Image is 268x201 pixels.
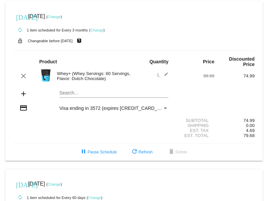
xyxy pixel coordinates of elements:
strong: Discounted Price [229,56,255,67]
a: Change [48,182,61,186]
button: Pause Schedule [74,146,122,158]
mat-icon: credit_card [19,104,28,112]
mat-icon: pause [79,148,88,156]
mat-icon: [DATE] [16,13,24,21]
small: Changeable before [DATE] [28,39,73,43]
div: Shipping [174,123,214,128]
span: 1 [157,72,168,77]
small: ( ) [46,15,62,19]
mat-icon: edit [160,72,168,80]
mat-icon: live_help [75,37,83,45]
button: Refresh [125,146,158,158]
mat-icon: add [19,90,28,98]
div: 74.99 [214,118,255,123]
span: 0.00 [246,123,255,128]
mat-icon: clear [19,72,28,80]
span: Refresh [130,150,153,154]
div: Subtotal [174,118,214,123]
a: Change [48,15,61,19]
div: Est. Tax [174,128,214,133]
small: 1 item scheduled for Every 3 months [13,28,88,32]
small: ( ) [46,182,62,186]
span: Pause Schedule [79,150,117,154]
strong: Product [39,59,57,64]
div: 74.99 [214,73,255,78]
img: Image-1-Carousel-Whey-5lb-Chocolate-no-badge-Transp.png [39,69,53,82]
div: Whey+ (Whey Servings: 60 Servings, Flavor: Dutch Chocolate) [54,71,134,81]
small: ( ) [87,196,103,200]
span: Delete [167,150,187,154]
mat-icon: [DATE] [16,180,24,188]
button: Delete [162,146,193,158]
mat-icon: lock_open [16,37,24,45]
mat-select: Payment Method [59,106,168,111]
div: Est. Total [174,133,214,138]
mat-icon: autorenew [16,26,24,34]
mat-icon: delete [167,148,175,156]
span: Visa ending in 3572 (expires [CREDIT_CARD_DATA]) [59,106,172,111]
a: Change [88,196,101,200]
mat-icon: refresh [130,148,139,156]
div: 99.99 [174,73,214,78]
span: 79.68 [244,133,255,138]
small: ( ) [89,28,105,32]
strong: Quantity [149,59,168,64]
input: Search... [59,90,168,96]
strong: Price [203,59,214,64]
span: 4.69 [246,128,255,133]
a: Change [90,28,103,32]
small: 1 item scheduled for Every 60 days [13,196,86,200]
